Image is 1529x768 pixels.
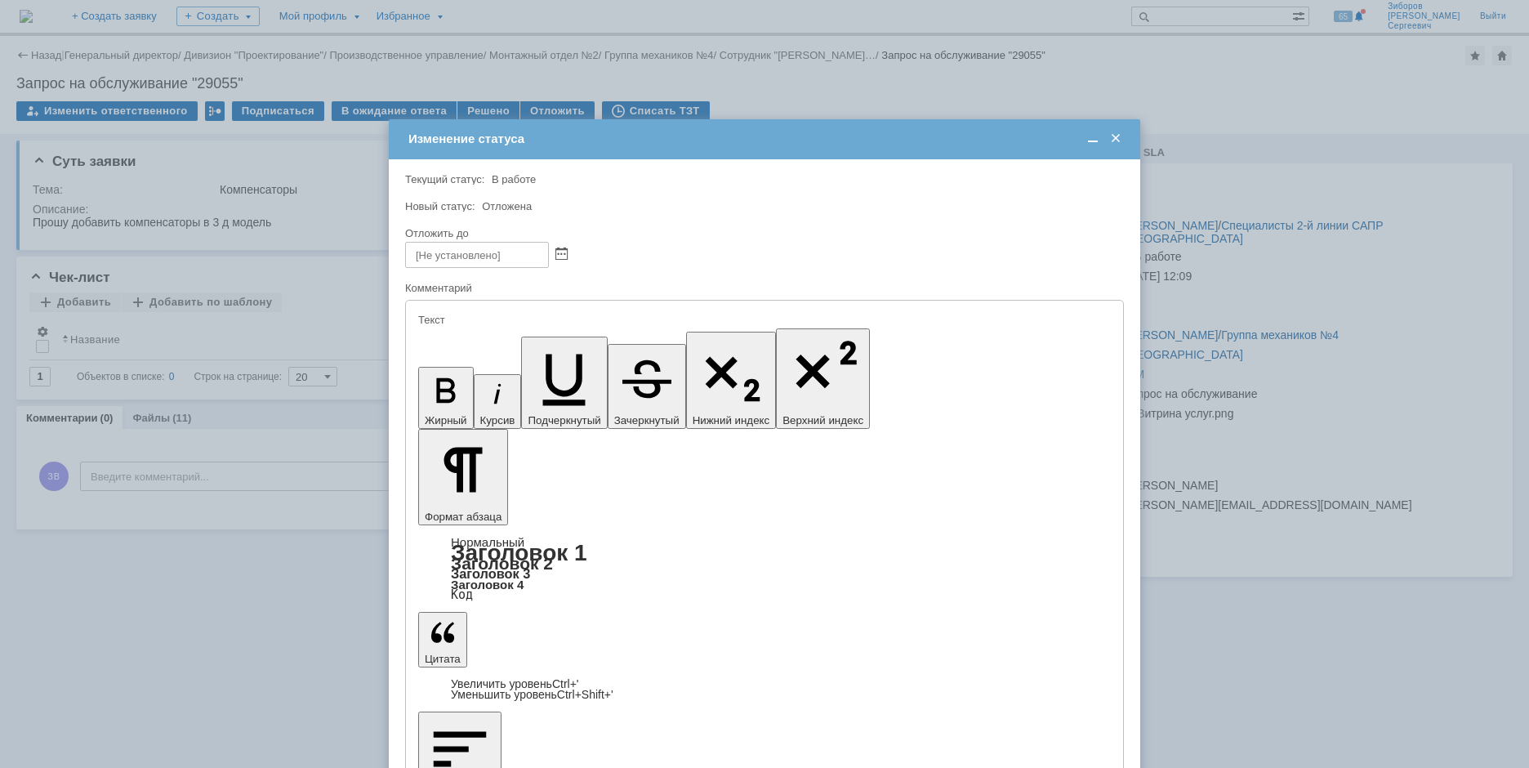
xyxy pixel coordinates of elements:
span: Закрыть [1108,132,1124,146]
button: Формат абзаца [418,429,508,525]
input: [Не установлено] [405,242,549,268]
a: Decrease [451,688,613,701]
button: Цитата [418,612,467,668]
div: Отложить до [405,228,1121,239]
a: Нормальный [451,535,524,549]
a: Заголовок 1 [451,540,587,565]
span: Ctrl+Shift+' [557,688,613,701]
div: Комментарий [405,281,1121,297]
span: Курсив [480,414,515,426]
span: Формат абзаца [425,511,501,523]
span: В работе [492,173,536,185]
label: Новый статус: [405,200,475,212]
span: Подчеркнутый [528,414,600,426]
span: Цитата [425,653,461,665]
span: Жирный [425,414,467,426]
button: Нижний индекс [686,332,777,429]
a: Код [451,587,473,602]
a: Заголовок 3 [451,566,530,581]
a: Заголовок 2 [451,554,553,573]
span: Нижний индекс [693,414,770,426]
button: Подчеркнутый [521,337,607,429]
span: Верхний индекс [782,414,863,426]
div: Формат абзаца [418,537,1111,601]
div: Текст [418,315,1108,325]
div: Цитата [418,679,1111,700]
button: Зачеркнутый [608,344,686,429]
a: Заголовок 4 [451,578,524,592]
div: Изменение статуса [408,132,1124,146]
span: Свернуть (Ctrl + M) [1085,132,1101,146]
button: Курсив [474,374,522,429]
button: Верхний индекс [776,328,870,429]
label: Текущий статус: [405,173,484,185]
span: Ctrl+' [552,677,579,690]
span: Отложена [482,200,532,212]
span: Зачеркнутый [614,414,680,426]
a: Increase [451,677,579,690]
button: Жирный [418,367,474,429]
